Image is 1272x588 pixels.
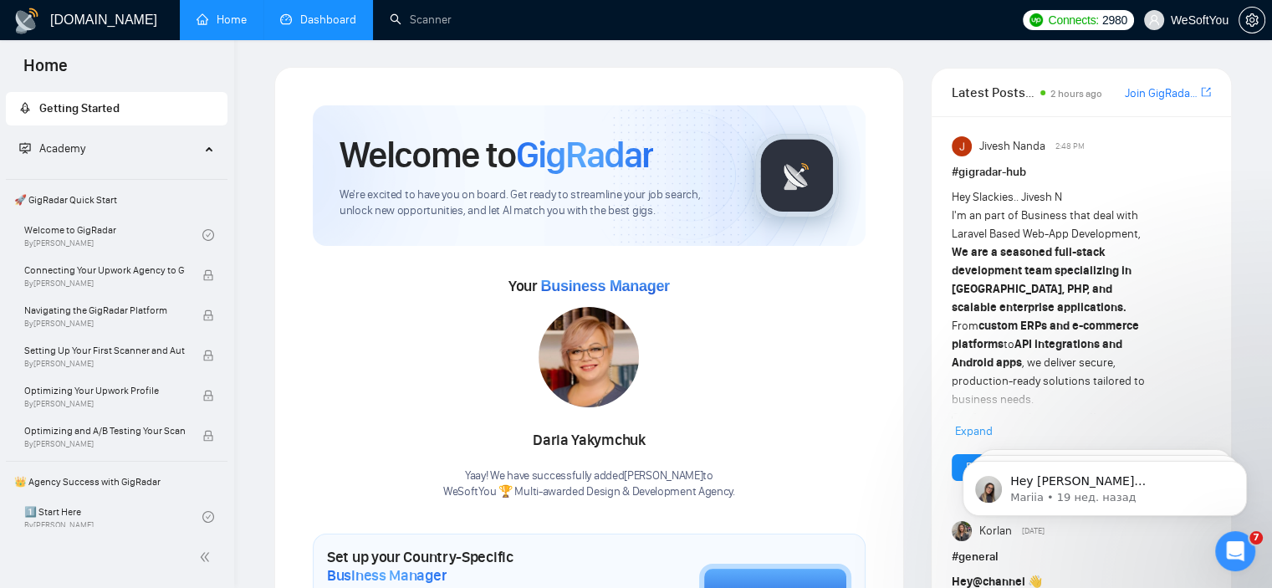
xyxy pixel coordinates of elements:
h1: Welcome to [340,132,653,177]
span: export [1201,85,1211,99]
span: rocket [19,102,31,114]
strong: long-term client partnerships, reliable delivery, and growth-driven development [952,411,1135,462]
a: searchScanner [390,13,452,27]
img: 1686747219939-17.jpg [539,307,639,407]
span: lock [202,309,214,321]
span: By [PERSON_NAME] [24,359,185,369]
p: Message from Mariia, sent 19 нед. назад [73,64,289,79]
a: dashboardDashboard [280,13,356,27]
img: Jivesh Nanda [952,136,972,156]
img: upwork-logo.png [1029,13,1043,27]
span: Latest Posts from the GigRadar Community [952,82,1035,103]
span: Academy [39,141,85,156]
span: By [PERSON_NAME] [24,439,185,449]
button: setting [1239,7,1265,33]
span: By [PERSON_NAME] [24,399,185,409]
span: 2:48 PM [1055,139,1085,154]
span: Navigating the GigRadar Platform [24,302,185,319]
span: 👑 Agency Success with GigRadar [8,465,226,499]
span: 🚀 GigRadar Quick Start [8,183,226,217]
a: Welcome to GigRadarBy[PERSON_NAME] [24,217,202,253]
a: export [1201,84,1211,100]
a: homeHome [197,13,247,27]
span: check-circle [202,511,214,523]
span: Hey [PERSON_NAME][EMAIL_ADDRESS][DOMAIN_NAME], Looks like your Upwork agency WeSoftYou 🏆 Multi-aw... [73,49,288,328]
span: Connects: [1048,11,1098,29]
span: By [PERSON_NAME] [24,279,185,289]
span: 2 hours ago [1050,88,1102,100]
h1: # general [952,548,1211,566]
span: GigRadar [516,132,653,177]
span: lock [202,430,214,442]
span: Expand [955,424,993,438]
a: setting [1239,13,1265,27]
iframe: Intercom live chat [1215,531,1255,571]
span: setting [1239,13,1264,27]
img: gigradar-logo.png [755,134,839,217]
span: By [PERSON_NAME] [24,319,185,329]
strong: We are a seasoned full-stack development team specializing in [GEOGRAPHIC_DATA], PHP, and scalabl... [952,245,1132,314]
a: Join GigRadar Slack Community [1125,84,1198,103]
div: Daria Yakymchuk [443,427,735,455]
span: double-left [199,549,216,565]
span: Business Manager [540,278,669,294]
div: Yaay! We have successfully added [PERSON_NAME] to [443,468,735,500]
span: Getting Started [39,101,120,115]
span: Optimizing Your Upwork Profile [24,382,185,399]
p: WeSoftYou 🏆 Multi-awarded Design & Development Agency . [443,484,735,500]
h1: Set up your Country-Specific [327,548,616,585]
span: fund-projection-screen [19,142,31,154]
strong: custom ERPs and e-commerce platforms [952,319,1139,351]
span: 2980 [1102,11,1127,29]
iframe: Intercom notifications сообщение [937,426,1272,543]
span: 7 [1249,531,1263,545]
span: Academy [19,141,85,156]
span: lock [202,350,214,361]
span: Jivesh Nanda [978,137,1045,156]
a: 1️⃣ Start HereBy[PERSON_NAME] [24,499,202,535]
span: check-circle [202,229,214,241]
span: Connecting Your Upwork Agency to GigRadar [24,262,185,279]
span: Home [10,54,81,89]
h1: # gigradar-hub [952,163,1211,182]
span: We're excited to have you on board. Get ready to streamline your job search, unlock new opportuni... [340,187,728,219]
span: Your [508,277,670,295]
span: lock [202,269,214,281]
span: Setting Up Your First Scanner and Auto-Bidder [24,342,185,359]
img: logo [13,8,40,34]
span: lock [202,390,214,401]
li: Getting Started [6,92,227,125]
span: Business Manager [327,566,447,585]
span: Optimizing and A/B Testing Your Scanner for Better Results [24,422,185,439]
span: user [1148,14,1160,26]
strong: API integrations and Android apps [952,337,1122,370]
